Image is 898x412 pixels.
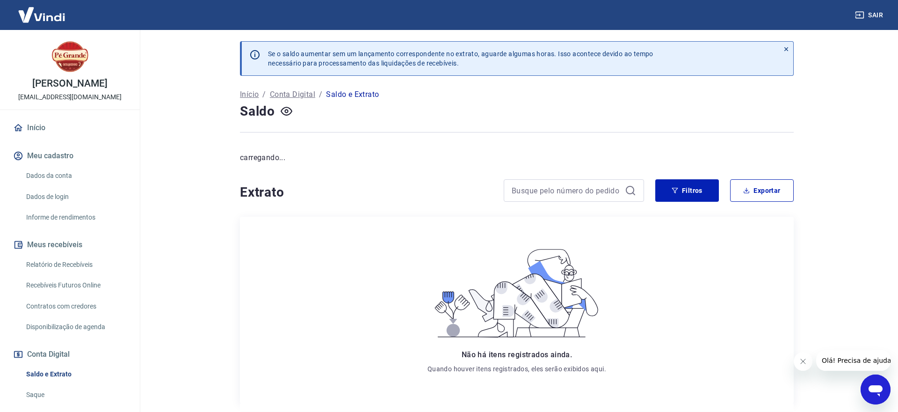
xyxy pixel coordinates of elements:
a: Recebíveis Futuros Online [22,276,129,295]
p: Se o saldo aumentar sem um lançamento correspondente no extrato, aguarde algumas horas. Isso acon... [268,49,653,68]
button: Meus recebíveis [11,235,129,255]
p: / [262,89,266,100]
p: [EMAIL_ADDRESS][DOMAIN_NAME] [18,92,122,102]
iframe: Fechar mensagem [794,352,812,371]
p: [PERSON_NAME] [32,79,107,88]
span: Não há itens registrados ainda. [462,350,572,359]
button: Exportar [730,179,794,202]
input: Busque pelo número do pedido [512,184,621,198]
a: Início [240,89,259,100]
button: Conta Digital [11,344,129,365]
iframe: Mensagem da empresa [816,350,891,371]
a: Dados de login [22,187,129,206]
h4: Saldo [240,102,275,121]
img: Vindi [11,0,72,29]
span: Olá! Precisa de ajuda? [6,7,79,14]
a: Relatório de Recebíveis [22,255,129,274]
a: Contratos com credores [22,297,129,316]
button: Meu cadastro [11,146,129,166]
a: Início [11,118,129,138]
a: Conta Digital [270,89,315,100]
h4: Extrato [240,183,492,202]
a: Disponibilização de agenda [22,317,129,337]
button: Filtros [655,179,719,202]
a: Dados da conta [22,166,129,185]
a: Saque [22,385,129,405]
p: Saldo e Extrato [326,89,379,100]
p: carregando... [240,152,794,163]
p: Quando houver itens registrados, eles serão exibidos aqui. [427,364,606,374]
a: Informe de rendimentos [22,208,129,227]
a: Saldo e Extrato [22,365,129,384]
img: 98aaf12d-6cbf-4552-aad4-24ed26b5f0a0.jpeg [51,37,89,75]
p: / [319,89,322,100]
iframe: Botão para abrir a janela de mensagens [861,375,891,405]
button: Sair [853,7,887,24]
